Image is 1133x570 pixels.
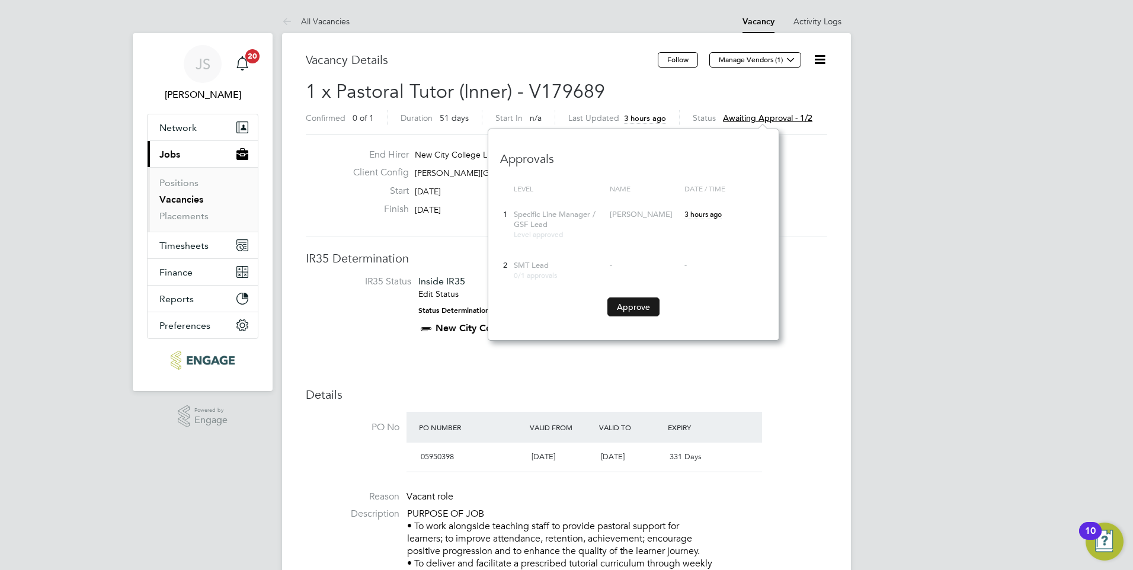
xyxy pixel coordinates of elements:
[530,113,542,123] span: n/a
[148,312,258,338] button: Preferences
[742,17,774,27] a: Vacancy
[344,185,409,197] label: Start
[693,113,716,123] label: Status
[306,387,827,402] h3: Details
[159,240,209,251] span: Timesheets
[500,204,511,226] div: 1
[194,405,228,415] span: Powered by
[658,52,698,68] button: Follow
[159,149,180,160] span: Jobs
[147,45,258,102] a: JS[PERSON_NAME]
[147,88,258,102] span: Janet Smith
[421,451,454,462] span: 05950398
[148,259,258,285] button: Finance
[148,232,258,258] button: Timesheets
[159,122,197,133] span: Network
[133,33,273,391] nav: Main navigation
[532,451,555,462] span: [DATE]
[306,251,827,266] h3: IR35 Determination
[684,261,764,271] div: -
[610,261,678,271] div: -
[407,491,453,502] span: Vacant role
[1085,531,1096,546] div: 10
[601,451,625,462] span: [DATE]
[681,178,767,200] div: Date / time
[418,276,465,287] span: Inside IR35
[514,209,596,229] span: Specific Line Manager / GSF Lead
[306,113,345,123] label: Confirmed
[511,178,607,200] div: Level
[282,16,350,27] a: All Vacancies
[245,49,260,63] span: 20
[1086,523,1124,561] button: Open Resource Center, 10 new notifications
[596,417,665,438] div: Valid To
[793,16,841,27] a: Activity Logs
[148,286,258,312] button: Reports
[306,421,399,434] label: PO No
[148,167,258,232] div: Jobs
[607,178,681,200] div: Name
[171,351,234,370] img: ncclondon-logo-retina.png
[231,45,254,83] a: 20
[344,166,409,179] label: Client Config
[344,149,409,161] label: End Hirer
[568,113,619,123] label: Last Updated
[344,203,409,216] label: Finish
[159,194,203,205] a: Vacancies
[159,293,194,305] span: Reports
[418,306,527,315] strong: Status Determination Statement
[495,113,523,123] label: Start In
[353,113,374,123] span: 0 of 1
[418,289,459,299] a: Edit Status
[147,351,258,370] a: Go to home page
[159,210,209,222] a: Placements
[415,204,441,215] span: [DATE]
[514,229,563,239] span: Level approved
[723,113,812,123] span: Awaiting approval - 1/2
[416,417,527,438] div: PO Number
[500,255,511,277] div: 2
[194,415,228,425] span: Engage
[624,113,666,123] span: 3 hours ago
[607,297,660,316] button: Approve
[500,139,767,166] h3: Approvals
[159,320,210,331] span: Preferences
[306,491,399,503] label: Reason
[527,417,596,438] div: Valid From
[401,113,433,123] label: Duration
[684,209,722,219] span: 3 hours ago
[610,210,678,220] div: [PERSON_NAME]
[514,270,557,280] span: 0/1 approvals
[159,267,193,278] span: Finance
[306,52,658,68] h3: Vacancy Details
[440,113,469,123] span: 51 days
[318,276,411,288] label: IR35 Status
[415,168,566,178] span: [PERSON_NAME][GEOGRAPHIC_DATA]
[709,52,801,68] button: Manage Vendors (1)
[415,149,511,160] span: New City College Limited
[415,186,441,197] span: [DATE]
[514,260,549,270] span: SMT Lead
[670,451,702,462] span: 331 Days
[196,56,210,72] span: JS
[159,177,199,188] a: Positions
[178,405,228,428] a: Powered byEngage
[148,114,258,140] button: Network
[306,508,399,520] label: Description
[148,141,258,167] button: Jobs
[306,80,605,103] span: 1 x Pastoral Tutor (Inner) - V179689
[665,417,734,438] div: Expiry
